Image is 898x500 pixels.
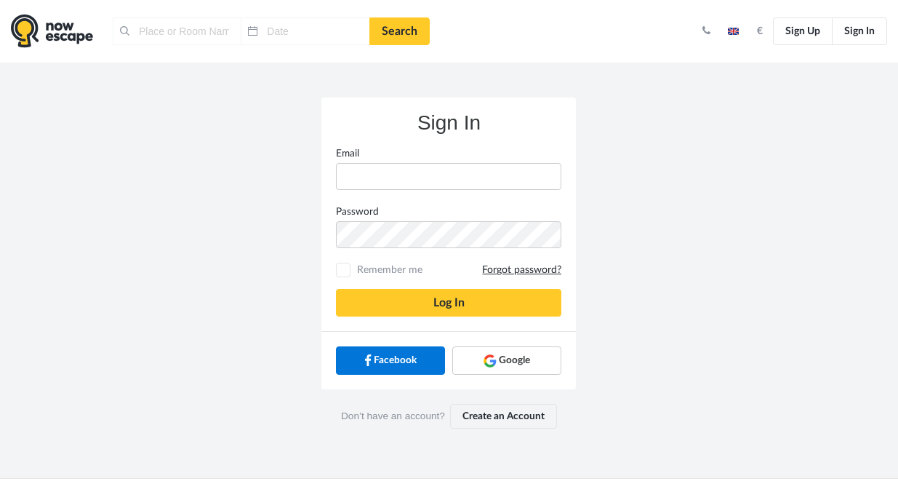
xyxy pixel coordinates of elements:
label: Email [325,146,572,161]
input: Place or Room Name [113,17,241,45]
span: Google [499,353,530,368]
strong: € [757,26,763,36]
img: logo [11,14,93,48]
label: Password [325,205,572,219]
a: Create an Account [450,404,557,429]
img: en.jpg [728,28,739,35]
a: Search [369,17,430,45]
input: Remember meForgot password? [339,266,348,275]
h3: Sign In [336,112,561,135]
button: € [750,24,770,39]
button: Log In [336,289,561,317]
input: Date [241,17,369,45]
span: Remember me [353,263,561,277]
a: Sign In [832,17,887,45]
span: Facebook [374,353,417,368]
a: Forgot password? [482,263,561,277]
div: Don’t have an account? [321,389,576,443]
a: Sign Up [773,17,833,45]
a: Google [452,346,561,374]
a: Facebook [336,346,445,374]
